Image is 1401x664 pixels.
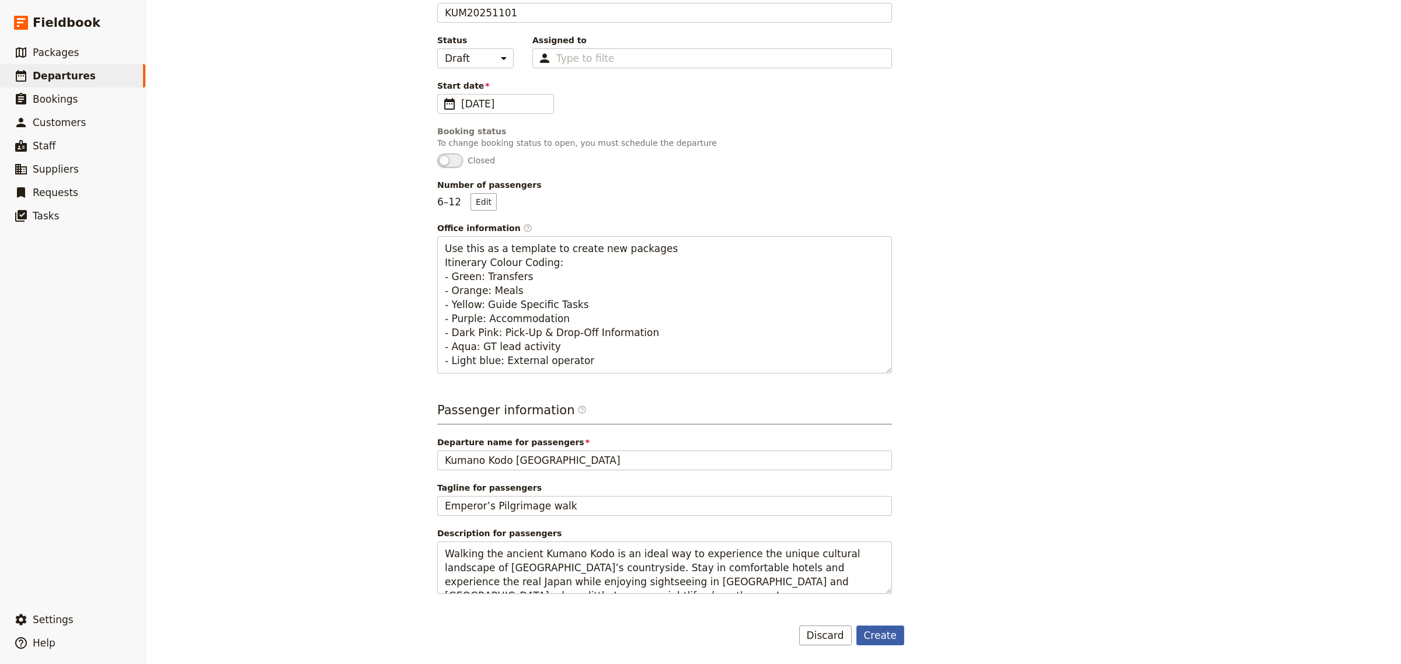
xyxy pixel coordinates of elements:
[556,51,614,65] input: Assigned to
[33,637,55,649] span: Help
[437,450,892,470] input: Departure name for passengers
[442,97,456,111] span: ​
[33,70,96,82] span: Departures
[437,401,892,425] h3: Passenger information
[523,223,532,233] span: ​
[437,236,892,373] textarea: Office information​
[532,34,892,46] span: Assigned to
[437,179,892,191] span: Number of passengers
[437,80,892,92] span: Start date
[577,405,587,419] span: ​
[437,436,892,448] span: Departure name for passengers
[437,527,892,539] span: Description for passengers
[577,405,587,414] span: ​
[471,193,497,211] button: Number of passengers6–12
[33,140,56,152] span: Staff
[33,614,74,625] span: Settings
[437,496,892,516] input: Tagline for passengers
[33,47,79,58] span: Packages
[468,155,495,166] span: Closed
[33,210,60,222] span: Tasks
[33,163,79,175] span: Suppliers
[437,222,892,234] span: Office information
[33,93,78,105] span: Bookings
[437,541,892,595] textarea: Description for passengers
[33,117,86,128] span: Customers
[799,625,852,645] button: Discard
[437,137,892,149] p: To change booking status to open, you must schedule the departure
[461,97,546,111] span: [DATE]
[856,625,905,645] button: Create
[437,193,497,211] p: 6 – 12
[437,482,892,494] span: Tagline for passengers
[437,34,514,46] span: Status
[437,48,514,68] select: Status
[33,14,100,32] span: Fieldbook
[437,3,892,23] input: Departure name / reference code
[33,187,78,198] span: Requests
[437,125,892,137] div: Booking status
